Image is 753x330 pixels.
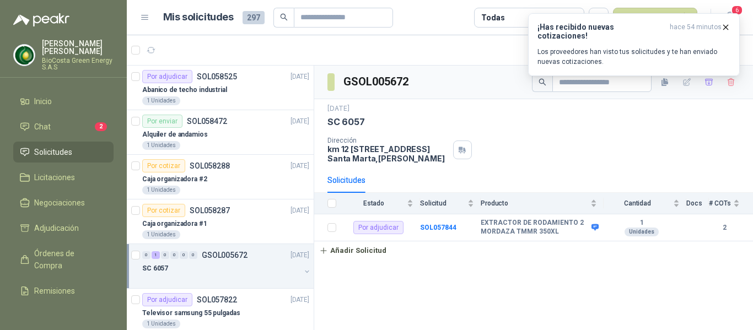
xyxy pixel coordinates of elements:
p: SOL058288 [190,162,230,170]
th: Solicitud [420,193,481,214]
b: 2 [709,223,740,233]
span: Negociaciones [34,197,85,209]
div: Solicitudes [327,174,365,186]
span: Chat [34,121,51,133]
div: 0 [161,251,169,259]
span: # COTs [709,199,731,207]
p: Los proveedores han visto tus solicitudes y te han enviado nuevas cotizaciones. [537,47,730,67]
button: ¡Has recibido nuevas cotizaciones!hace 54 minutos Los proveedores han visto tus solicitudes y te ... [528,13,740,76]
div: 1 Unidades [142,230,180,239]
a: Adjudicación [13,218,114,239]
th: Docs [686,193,709,214]
span: Órdenes de Compra [34,247,103,272]
div: Unidades [625,228,659,236]
button: Nueva solicitud [613,8,697,28]
div: Por adjudicar [353,221,404,234]
p: Abanico de techo industrial [142,85,227,95]
b: 1 [604,219,680,228]
span: Adjudicación [34,222,79,234]
img: Logo peakr [13,13,69,26]
p: [DATE] [291,72,309,82]
span: 297 [243,11,265,24]
p: [DATE] [291,116,309,127]
a: SOL057844 [420,224,456,231]
div: Por cotizar [142,159,185,172]
p: [DATE] [291,205,309,216]
p: Dirección [327,137,449,144]
span: Cantidad [604,199,671,207]
a: Por adjudicarSOL058525[DATE] Abanico de techo industrial1 Unidades [127,66,314,110]
div: 1 Unidades [142,186,180,194]
p: Televisor samsung 55 pulgadas [142,308,240,318]
span: Inicio [34,95,52,107]
div: 0 [170,251,179,259]
p: BioCosta Green Energy S.A.S [42,57,114,71]
a: Remisiones [13,280,114,301]
a: Por enviarSOL058472[DATE] Alquiler de andamios1 Unidades [127,110,314,155]
div: 1 [152,251,160,259]
a: Inicio [13,91,114,112]
a: Negociaciones [13,192,114,213]
p: [DATE] [291,161,309,171]
a: Por cotizarSOL058288[DATE] Caja organizadora #21 Unidades [127,155,314,199]
a: Solicitudes [13,142,114,163]
div: Por enviar [142,115,182,128]
span: Remisiones [34,285,75,297]
button: 6 [720,8,740,28]
img: Company Logo [14,45,35,66]
div: Por adjudicar [142,293,192,306]
p: SOL058525 [197,73,237,80]
span: hace 54 minutos [670,23,722,40]
span: 2 [95,122,107,131]
span: Producto [481,199,588,207]
span: Solicitudes [34,146,72,158]
div: Por adjudicar [142,70,192,83]
p: km 12 [STREET_ADDRESS] Santa Marta , [PERSON_NAME] [327,144,449,163]
p: Alquiler de andamios [142,129,208,140]
div: 0 [142,251,150,259]
span: Estado [343,199,405,207]
th: # COTs [709,193,753,214]
p: SC 6057 [327,116,365,128]
p: SC 6057 [142,263,168,274]
p: Caja organizadora #1 [142,219,207,229]
button: Añadir Solicitud [314,241,391,260]
p: SOL057822 [197,296,237,304]
div: Por cotizar [142,204,185,217]
a: Chat2 [13,116,114,137]
p: [DATE] [291,295,309,305]
p: SOL058287 [190,207,230,214]
span: search [280,13,288,21]
span: 6 [731,5,743,15]
p: [PERSON_NAME] [PERSON_NAME] [42,40,114,55]
p: [DATE] [291,250,309,261]
a: 0 1 0 0 0 0 GSOL005672[DATE] SC 6057 [142,248,311,284]
th: Producto [481,193,604,214]
h3: ¡Has recibido nuevas cotizaciones! [537,23,665,40]
b: EXTRACTOR DE RODAMIENTO 2 MORDAZA TMMR 350XL [481,219,589,236]
div: Todas [481,12,504,24]
span: Licitaciones [34,171,75,183]
div: 1 Unidades [142,320,180,328]
th: Cantidad [604,193,686,214]
div: 0 [189,251,197,259]
a: Por cotizarSOL058287[DATE] Caja organizadora #11 Unidades [127,199,314,244]
div: 0 [180,251,188,259]
h1: Mis solicitudes [163,9,234,25]
th: Estado [343,193,420,214]
a: Licitaciones [13,167,114,188]
span: Solicitud [420,199,465,207]
p: Caja organizadora #2 [142,174,207,185]
div: 1 Unidades [142,141,180,150]
a: Añadir Solicitud [314,241,753,260]
p: SOL058472 [187,117,227,125]
div: 1 Unidades [142,96,180,105]
p: [DATE] [327,104,349,114]
h3: GSOL005672 [343,73,410,90]
a: Órdenes de Compra [13,243,114,276]
p: GSOL005672 [202,251,248,259]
